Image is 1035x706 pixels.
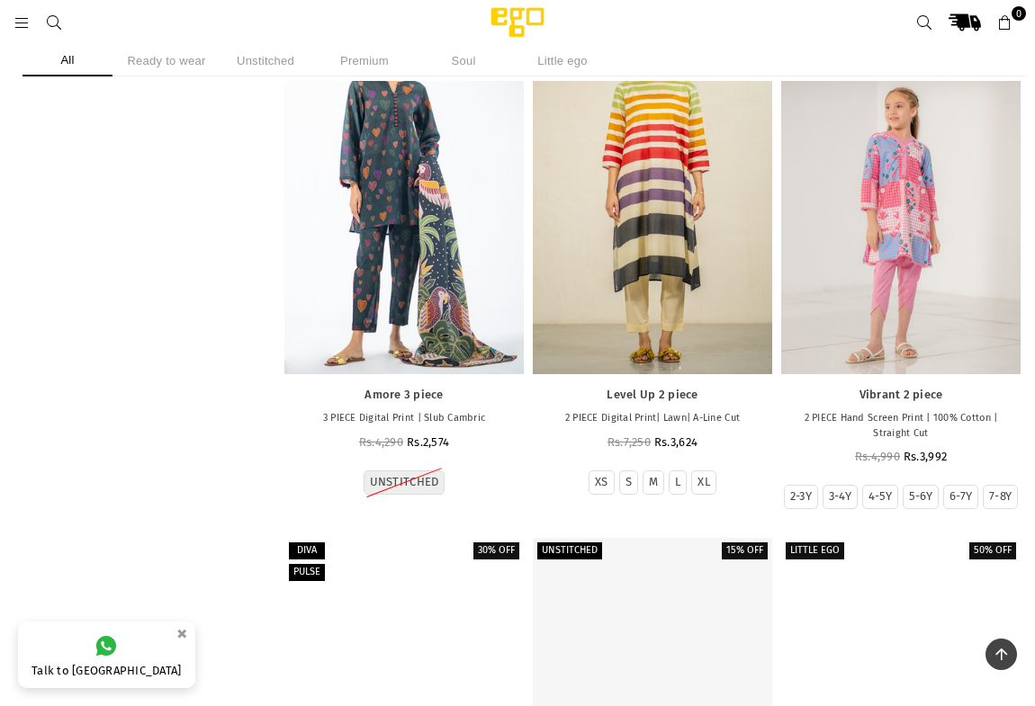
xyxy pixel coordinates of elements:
a: Level Up 2 piece [533,15,772,374]
a: Vibrant 2 piece [781,15,1021,374]
label: L [675,475,680,490]
li: Soul [418,45,508,76]
label: 3-4Y [829,489,851,505]
a: Search [38,15,70,29]
span: 0 [1012,6,1026,21]
label: UNSTITCHED [370,475,439,490]
label: XS [595,475,608,490]
a: Menu [5,15,38,29]
span: Rs.2,574 [407,435,449,449]
label: 30% off [473,542,519,559]
a: 0 [989,6,1021,39]
label: 5-6Y [909,489,932,505]
a: Search [908,6,940,39]
p: 3 PIECE Digital Print | Slub Cambric [293,411,515,426]
label: M [649,475,658,490]
button: × [171,619,193,648]
li: Little ego [517,45,607,76]
span: Rs.4,990 [855,450,900,463]
label: 7-8Y [989,489,1012,505]
li: Ready to wear [121,45,211,76]
span: Rs.7,250 [607,435,651,449]
li: Unstitched [220,45,310,76]
span: Rs.4,290 [359,435,403,449]
a: Vibrant 2 piece [790,388,1012,403]
label: 15% off [722,542,768,559]
li: All [22,45,112,76]
label: Pulse [289,564,325,581]
label: 4-5Y [868,489,892,505]
label: S [625,475,632,490]
p: 2 PIECE Digital Print| Lawn| A-Line Cut [542,411,763,426]
label: Unstitched [537,542,602,559]
label: 50% off [969,542,1016,559]
span: Rs.3,992 [904,450,947,463]
span: Rs.3,624 [654,435,697,449]
a: Amore 3 piece [284,15,524,374]
p: 2 PIECE Hand Screen Print | 100% Cotton | Straight Cut [790,411,1012,441]
img: Ego [441,4,594,40]
label: 2-3Y [790,489,812,505]
label: Diva [289,542,325,559]
label: Little EGO [786,542,844,559]
label: 6-7Y [949,489,972,505]
a: Amore 3 piece [293,388,515,403]
label: XL [697,475,710,490]
li: Premium [319,45,409,76]
a: Talk to [GEOGRAPHIC_DATA] [18,621,195,688]
a: Level Up 2 piece [542,388,763,403]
